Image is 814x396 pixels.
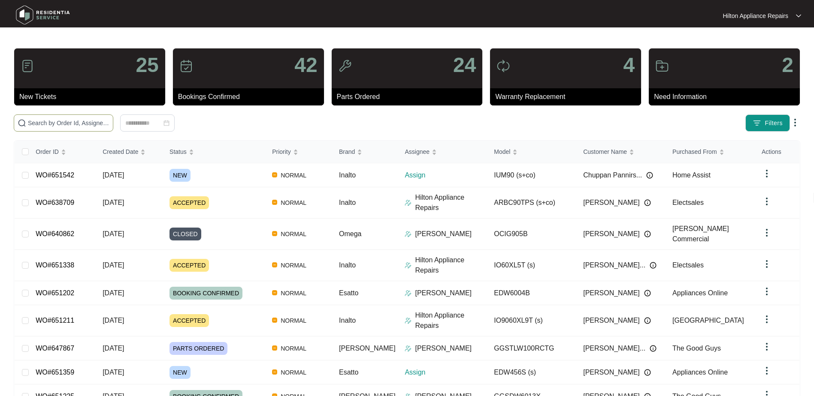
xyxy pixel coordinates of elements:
[487,219,576,250] td: OCIG905B
[405,199,412,206] img: Assigner Icon
[277,315,310,326] span: NORMAL
[103,317,124,324] span: [DATE]
[169,169,191,182] span: NEW
[723,12,788,20] p: Hilton Appliance Repairs
[265,141,332,163] th: Priority
[405,262,412,269] img: Assigner Icon
[272,172,277,177] img: Vercel Logo
[487,163,576,187] td: IUM90 (s+co)
[487,141,576,163] th: Model
[36,147,59,156] span: Order ID
[415,288,472,298] p: [PERSON_NAME]
[96,141,163,163] th: Created Date
[745,114,790,132] button: filter iconFilters
[762,366,772,376] img: dropdown arrow
[583,343,645,354] span: [PERSON_NAME]...
[583,260,645,270] span: [PERSON_NAME]...
[103,147,138,156] span: Created Date
[415,229,472,239] p: [PERSON_NAME]
[672,199,704,206] span: Electsales
[332,141,398,163] th: Brand
[36,289,74,297] a: WO#651202
[13,2,73,28] img: residentia service logo
[672,289,728,297] span: Appliances Online
[405,345,412,352] img: Assigner Icon
[339,345,396,352] span: [PERSON_NAME]
[28,118,109,128] input: Search by Order Id, Assignee Name, Customer Name, Brand and Model
[36,261,74,269] a: WO#651338
[487,281,576,305] td: EDW6004B
[415,343,472,354] p: [PERSON_NAME]
[644,317,651,324] img: Info icon
[272,231,277,236] img: Vercel Logo
[272,200,277,205] img: Vercel Logo
[405,367,487,378] p: Assign
[36,230,74,237] a: WO#640862
[398,141,487,163] th: Assignee
[277,343,310,354] span: NORMAL
[169,196,209,209] span: ACCEPTED
[169,287,242,300] span: BOOKING CONFIRMED
[277,198,310,208] span: NORMAL
[103,171,124,179] span: [DATE]
[103,230,124,237] span: [DATE]
[169,147,187,156] span: Status
[163,141,265,163] th: Status
[179,59,193,73] img: icon
[650,345,657,352] img: Info icon
[494,147,510,156] span: Model
[29,141,96,163] th: Order ID
[21,59,34,73] img: icon
[272,369,277,375] img: Vercel Logo
[487,305,576,336] td: IO9060XL9T (s)
[136,55,158,75] p: 25
[762,314,772,324] img: dropdown arrow
[487,187,576,219] td: ARBC90TPS (s+co)
[753,119,761,127] img: filter icon
[19,92,165,102] p: New Tickets
[339,199,356,206] span: Inalto
[277,170,310,180] span: NORMAL
[782,55,793,75] p: 2
[790,117,800,128] img: dropdown arrow
[672,147,717,156] span: Purchased From
[36,171,74,179] a: WO#651542
[405,231,412,237] img: Assigner Icon
[36,345,74,352] a: WO#647867
[487,360,576,384] td: EDW456S (s)
[583,170,642,180] span: Chuppan Pannirs...
[36,199,74,206] a: WO#638709
[169,259,209,272] span: ACCEPTED
[583,367,640,378] span: [PERSON_NAME]
[277,367,310,378] span: NORMAL
[272,318,277,323] img: Vercel Logo
[666,141,755,163] th: Purchased From
[496,59,510,73] img: icon
[583,147,627,156] span: Customer Name
[583,288,640,298] span: [PERSON_NAME]
[339,317,356,324] span: Inalto
[18,119,26,127] img: search-icon
[339,289,358,297] span: Esatto
[646,172,653,179] img: Info icon
[339,369,358,376] span: Esatto
[672,369,728,376] span: Appliances Online
[576,141,666,163] th: Customer Name
[339,171,356,179] span: Inalto
[339,261,356,269] span: Inalto
[583,198,640,208] span: [PERSON_NAME]
[487,250,576,281] td: IO60XL5T (s)
[672,225,729,243] span: [PERSON_NAME] Commercial
[644,369,651,376] img: Info icon
[487,336,576,360] td: GGSTLW100RCTG
[415,255,487,276] p: Hilton Appliance Repairs
[644,290,651,297] img: Info icon
[103,369,124,376] span: [DATE]
[272,147,291,156] span: Priority
[672,171,711,179] span: Home Assist
[169,366,191,379] span: NEW
[415,192,487,213] p: Hilton Appliance Repairs
[644,199,651,206] img: Info icon
[338,59,352,73] img: icon
[583,315,640,326] span: [PERSON_NAME]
